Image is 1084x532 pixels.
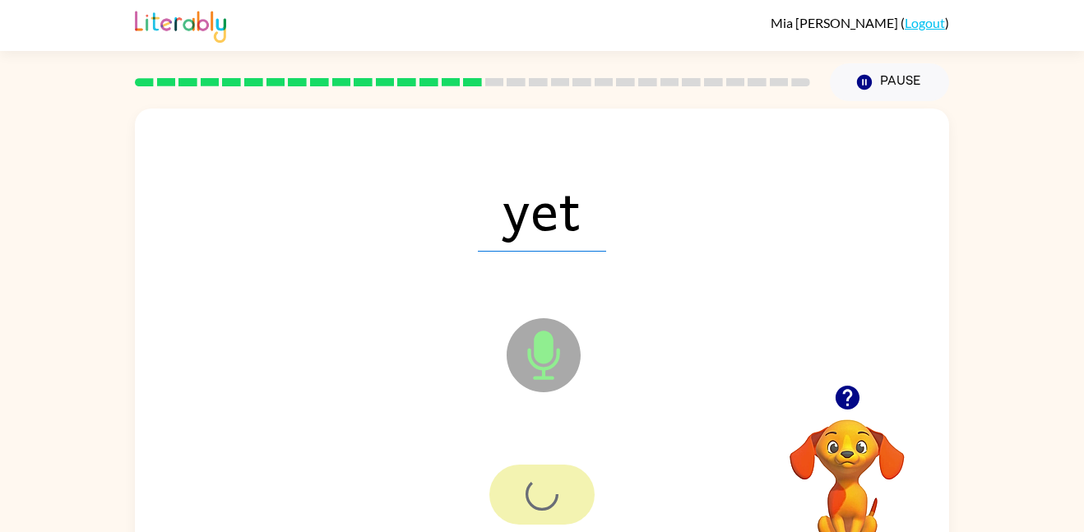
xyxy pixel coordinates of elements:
a: Logout [905,15,945,30]
button: Pause [830,63,949,101]
span: yet [478,166,606,252]
span: Mia [PERSON_NAME] [771,15,901,30]
img: Literably [135,7,226,43]
div: ( ) [771,15,949,30]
